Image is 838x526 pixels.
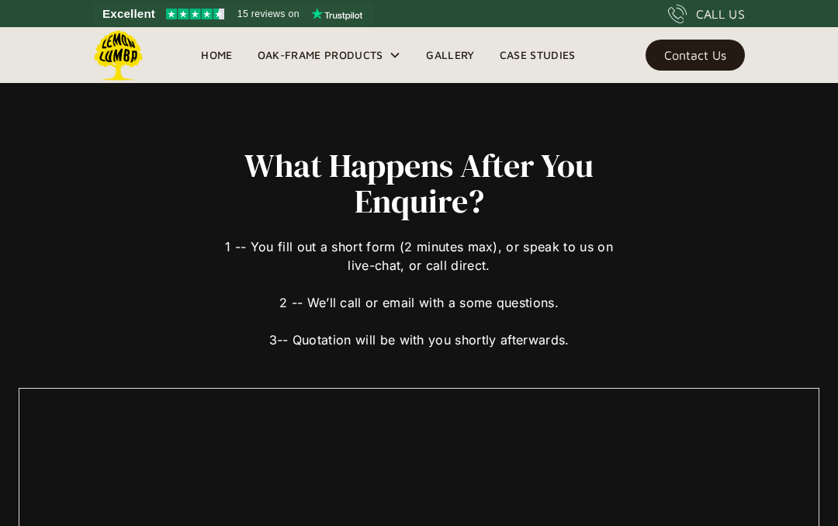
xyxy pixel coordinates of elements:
[664,50,726,61] div: Contact Us
[102,5,155,23] span: Excellent
[219,147,619,219] h2: What Happens After You Enquire?
[93,3,373,25] a: See Lemon Lumba reviews on Trustpilot
[487,43,588,67] a: Case Studies
[245,27,414,83] div: Oak-Frame Products
[646,40,745,71] a: Contact Us
[258,46,383,64] div: Oak-Frame Products
[777,467,829,517] iframe: chat widget
[219,219,619,349] div: 1 -- You fill out a short form (2 minutes max), or speak to us on live-chat, or call direct. 2 --...
[189,43,244,67] a: Home
[166,9,224,19] img: Trustpilot 4.5 stars
[414,43,487,67] a: Gallery
[237,5,300,23] span: 15 reviews on
[311,8,362,20] img: Trustpilot logo
[668,5,745,23] a: CALL US
[696,5,745,23] div: CALL US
